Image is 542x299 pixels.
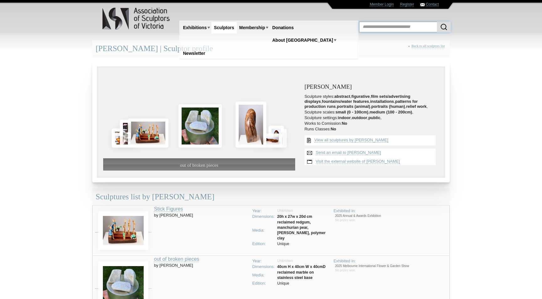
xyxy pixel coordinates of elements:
[406,104,427,109] strong: relief work
[305,84,439,90] h3: [PERSON_NAME]
[251,214,276,220] td: Dimensions:
[335,218,356,222] span: No prizes won.
[336,110,369,114] strong: small (0 - 100cm)
[408,44,446,55] div: «
[154,205,248,255] td: by [PERSON_NAME]
[277,270,314,280] strong: reclaimed marble on stainless steel base
[305,99,418,109] strong: patterns for production runs
[305,157,315,166] img: Visit website
[251,220,276,241] td: Media:
[305,94,410,104] strong: film sets/advertising displays
[420,3,425,6] img: Contact ASV
[251,264,276,270] td: Dimensions:
[251,208,276,214] td: Year:
[237,22,268,34] a: Membership
[251,258,276,264] td: Year:
[334,94,350,99] strong: abstract
[92,40,450,57] div: [PERSON_NAME] | Sculptor profile
[305,110,439,115] li: Sculpture scales: , ,
[333,259,356,263] span: Exhibited in:
[268,126,284,148] img: Once Upon a Time
[211,22,237,34] a: Sculptors
[412,44,445,48] a: Back to all sculptors list
[236,102,266,147] img: ..cry out: Olivia
[255,134,282,147] img: Stardust to Stardust
[92,189,450,205] div: Sculptures list by [PERSON_NAME]
[270,34,336,46] a: About [GEOGRAPHIC_DATA]
[352,115,367,120] strong: outdoor
[277,265,326,269] strong: 40cm H x 40cm W x 40cmD
[277,220,326,240] strong: reclaimed redgum, manchurian pear, [PERSON_NAME], polymer clay
[305,135,313,145] img: View all {sculptor_name} sculptures list
[314,138,388,143] a: View all sculptures by [PERSON_NAME]
[98,211,148,250] img: Jenny Rickards
[251,241,276,247] td: Edition:
[305,115,439,120] li: Sculpture settings: , , ,
[316,159,400,164] a: Visit the external website of [PERSON_NAME]
[351,94,370,99] strong: figurative
[180,163,218,168] span: out of broken pieces
[400,2,414,7] a: Register
[181,48,208,59] a: Newsletter
[102,6,171,31] img: logo.png
[371,104,405,109] strong: portraits (human)
[333,208,356,213] span: Exhibited in:
[305,94,439,109] li: Sculpture styles: , , , , , , , , ,
[277,259,293,263] span: Unknown
[277,214,312,219] strong: 20h x 27w x 20d cm
[120,120,141,148] img: Jenny Rickards
[342,121,347,126] strong: No
[128,118,168,148] img: Stick Figures
[440,23,448,31] img: Search
[181,22,209,34] a: Exhibitions
[370,2,394,7] a: Member Login
[112,133,132,148] img: Fravashi
[337,104,370,109] strong: portraits (animal)
[369,110,412,114] strong: medium (100 - 200cm)
[276,281,328,286] td: Unique
[305,149,315,157] img: Send an email to Jenny Rickards
[270,22,296,34] a: Donations
[276,241,328,247] td: Unique
[305,127,439,132] li: Runs Classes:
[154,256,199,262] a: out of broken pieces
[316,150,381,155] a: Send an email to [PERSON_NAME]
[305,121,439,126] li: Works to Comission:
[112,129,124,147] img: No Regret
[368,115,380,120] strong: public
[154,206,183,212] a: Stick Figures
[331,127,336,131] strong: No
[178,104,222,148] img: out of broken pieces
[277,208,293,213] span: Unknown
[335,264,447,268] li: 2025 Melbourne International Flower & Garden Show
[251,281,276,286] td: Edition:
[322,99,369,104] strong: fountains/water features
[251,270,276,281] td: Media:
[335,269,356,272] span: No prizes won.
[426,2,439,7] a: Contact
[370,99,394,104] strong: installations
[335,214,447,218] li: 2025 Annual & Awards Exhibition
[338,115,351,120] strong: indoor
